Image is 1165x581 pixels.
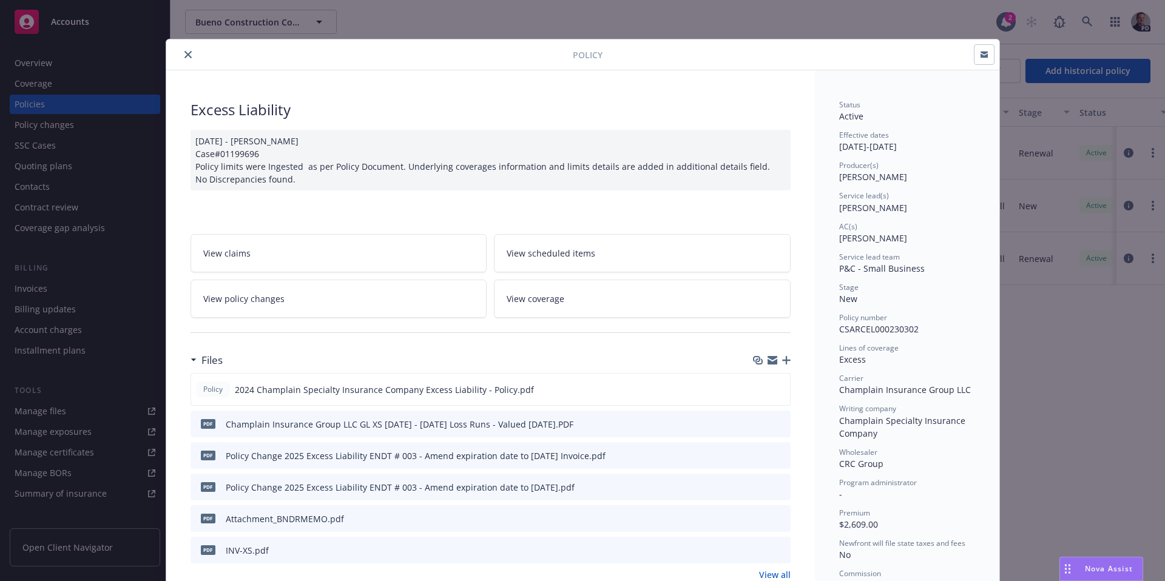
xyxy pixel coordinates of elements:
[191,234,487,272] a: View claims
[201,352,223,368] h3: Files
[507,292,564,305] span: View coverage
[235,383,534,396] span: 2024 Champlain Specialty Insurance Company Excess Liability - Policy.pdf
[839,477,917,488] span: Program administrator
[839,458,883,469] span: CRC Group
[201,514,215,523] span: pdf
[839,221,857,232] span: AC(s)
[839,354,866,365] span: Excess
[839,232,907,244] span: [PERSON_NAME]
[839,110,863,122] span: Active
[203,292,285,305] span: View policy changes
[759,568,791,581] a: View all
[839,202,907,213] span: [PERSON_NAME]
[181,47,195,62] button: close
[839,293,857,304] span: New
[839,252,900,262] span: Service lead team
[755,383,765,396] button: download file
[755,449,765,462] button: download file
[191,99,791,120] div: Excess Liability
[839,263,925,274] span: P&C - Small Business
[775,544,786,557] button: preview file
[839,312,887,323] span: Policy number
[839,508,870,518] span: Premium
[226,449,606,462] div: Policy Change 2025 Excess Liability ENDT # 003 - Amend expiration date to [DATE] Invoice.pdf
[839,171,907,183] span: [PERSON_NAME]
[839,403,896,414] span: Writing company
[573,49,603,61] span: Policy
[191,130,791,190] div: [DATE] - [PERSON_NAME] Case#01199696 Policy limits were Ingested as per Policy Document. Underlyi...
[755,544,765,557] button: download file
[1059,557,1143,581] button: Nova Assist
[755,418,765,431] button: download file
[203,247,251,260] span: View claims
[494,234,791,272] a: View scheduled items
[755,481,765,494] button: download file
[201,482,215,491] span: pdf
[775,481,786,494] button: preview file
[839,282,859,292] span: Stage
[191,352,223,368] div: Files
[839,384,971,395] span: Champlain Insurance Group LLC
[839,160,879,170] span: Producer(s)
[839,549,851,560] span: No
[755,512,765,525] button: download file
[839,519,878,530] span: $2,609.00
[839,99,860,110] span: Status
[507,247,595,260] span: View scheduled items
[839,415,968,439] span: Champlain Specialty Insurance Company
[839,568,881,579] span: Commission
[839,488,842,500] span: -
[226,418,573,431] div: Champlain Insurance Group LLC GL XS [DATE] - [DATE] Loss Runs - Valued [DATE].PDF
[839,190,889,201] span: Service lead(s)
[775,418,786,431] button: preview file
[839,447,877,457] span: Wholesaler
[839,373,863,383] span: Carrier
[839,538,965,548] span: Newfront will file state taxes and fees
[201,384,225,395] span: Policy
[775,449,786,462] button: preview file
[839,323,919,335] span: CSARCEL000230302
[775,512,786,525] button: preview file
[201,451,215,460] span: pdf
[494,280,791,318] a: View coverage
[839,130,889,140] span: Effective dates
[1085,563,1133,574] span: Nova Assist
[191,280,487,318] a: View policy changes
[226,481,575,494] div: Policy Change 2025 Excess Liability ENDT # 003 - Amend expiration date to [DATE].pdf
[226,544,269,557] div: INV-XS.pdf
[839,343,899,353] span: Lines of coverage
[201,545,215,554] span: pdf
[226,512,344,525] div: Attachment_BNDRMEMO.pdf
[774,383,785,396] button: preview file
[201,419,215,428] span: PDF
[839,130,975,153] div: [DATE] - [DATE]
[1060,557,1075,580] div: Drag to move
